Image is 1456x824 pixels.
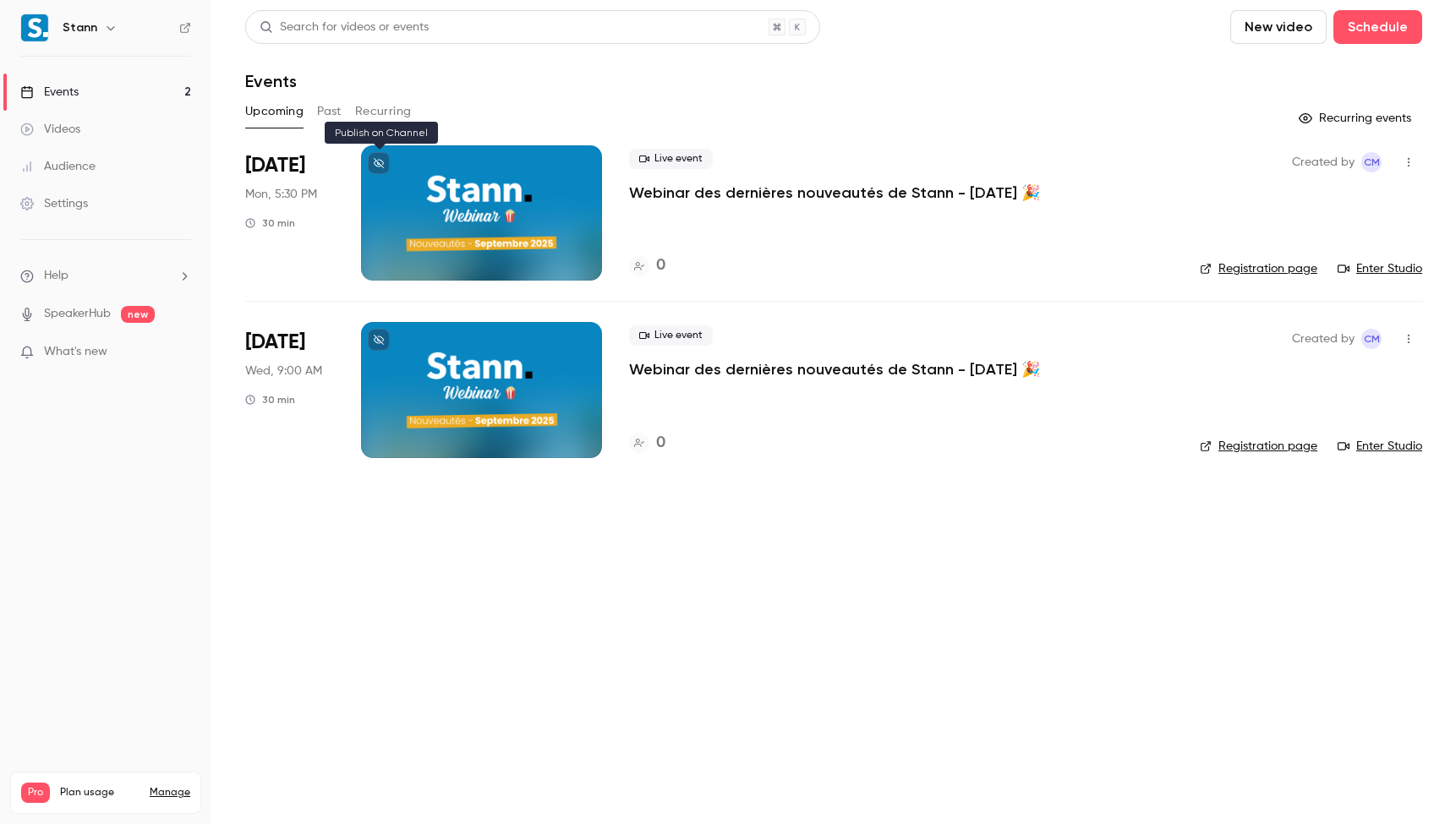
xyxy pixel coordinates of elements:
[44,343,107,361] span: What's new
[121,306,155,323] span: new
[21,14,48,41] img: Stann
[245,145,334,281] div: Sep 8 Mon, 5:30 PM (Europe/Paris)
[20,158,96,175] div: Audience
[656,432,665,455] h4: 0
[245,186,317,203] span: Mon, 5:30 PM
[260,19,429,36] div: Search for videos or events
[245,216,295,230] div: 30 min
[1338,260,1422,277] a: Enter Studio
[1361,152,1382,172] span: Camille MONNA
[245,71,297,91] h1: Events
[245,329,305,356] span: [DATE]
[1292,329,1355,349] span: Created by
[245,393,295,407] div: 30 min
[63,19,97,36] h6: Stann
[150,786,190,799] a: Manage
[245,322,334,457] div: Sep 10 Wed, 9:00 AM (Europe/Paris)
[1200,438,1317,455] a: Registration page
[629,432,665,455] a: 0
[1361,329,1382,349] span: Camille MONNA
[20,267,191,285] li: help-dropdown-opener
[1333,10,1422,44] button: Schedule
[20,121,80,138] div: Videos
[629,149,713,169] span: Live event
[44,267,68,285] span: Help
[629,254,665,277] a: 0
[1364,152,1380,172] span: CM
[629,183,1040,203] a: Webinar des dernières nouveautés de Stann - [DATE] 🎉
[1200,260,1317,277] a: Registration page
[245,363,322,379] span: Wed, 9:00 AM
[1230,10,1327,44] button: New video
[629,325,713,346] span: Live event
[245,152,305,179] span: [DATE]
[1364,329,1380,349] span: CM
[20,84,79,101] div: Events
[171,345,191,360] iframe: Noticeable Trigger
[245,98,304,125] button: Upcoming
[656,254,665,277] h4: 0
[44,305,111,323] a: SpeakerHub
[21,783,50,803] span: Pro
[1292,152,1355,172] span: Created by
[317,98,342,125] button: Past
[1338,438,1422,455] a: Enter Studio
[20,195,88,212] div: Settings
[629,359,1040,379] a: Webinar des dernières nouveautés de Stann - [DATE] 🎉
[355,98,412,125] button: Recurring
[1291,105,1422,132] button: Recurring events
[60,786,140,799] span: Plan usage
